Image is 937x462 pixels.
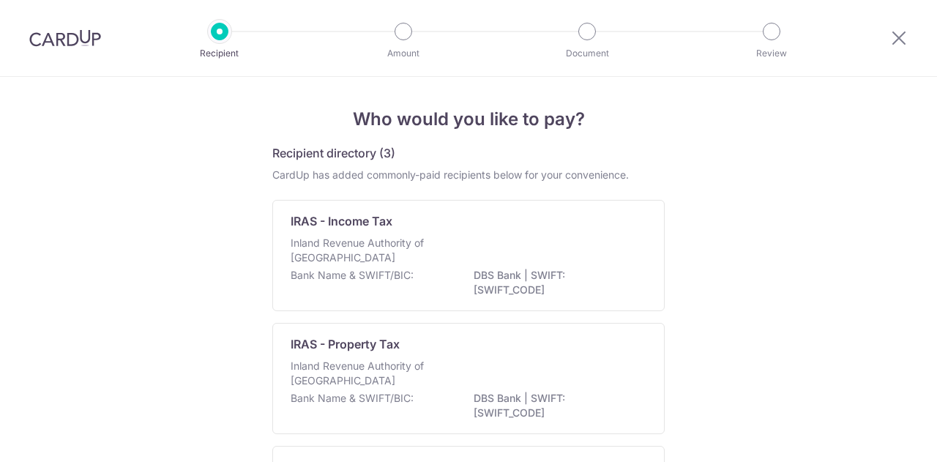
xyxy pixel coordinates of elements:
p: Inland Revenue Authority of [GEOGRAPHIC_DATA] [291,359,446,388]
p: IRAS - Property Tax [291,335,400,353]
h4: Who would you like to pay? [272,106,665,133]
iframe: Opens a widget where you can find more information [843,418,922,455]
p: Bank Name & SWIFT/BIC: [291,391,414,406]
p: Recipient [165,46,274,61]
p: DBS Bank | SWIFT: [SWIFT_CODE] [474,391,638,420]
p: Review [717,46,826,61]
img: CardUp [29,29,101,47]
p: Inland Revenue Authority of [GEOGRAPHIC_DATA] [291,236,446,265]
p: Document [533,46,641,61]
div: CardUp has added commonly-paid recipients below for your convenience. [272,168,665,182]
p: DBS Bank | SWIFT: [SWIFT_CODE] [474,268,638,297]
p: IRAS - Income Tax [291,212,392,230]
p: Bank Name & SWIFT/BIC: [291,268,414,283]
h5: Recipient directory (3) [272,144,395,162]
p: Amount [349,46,458,61]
